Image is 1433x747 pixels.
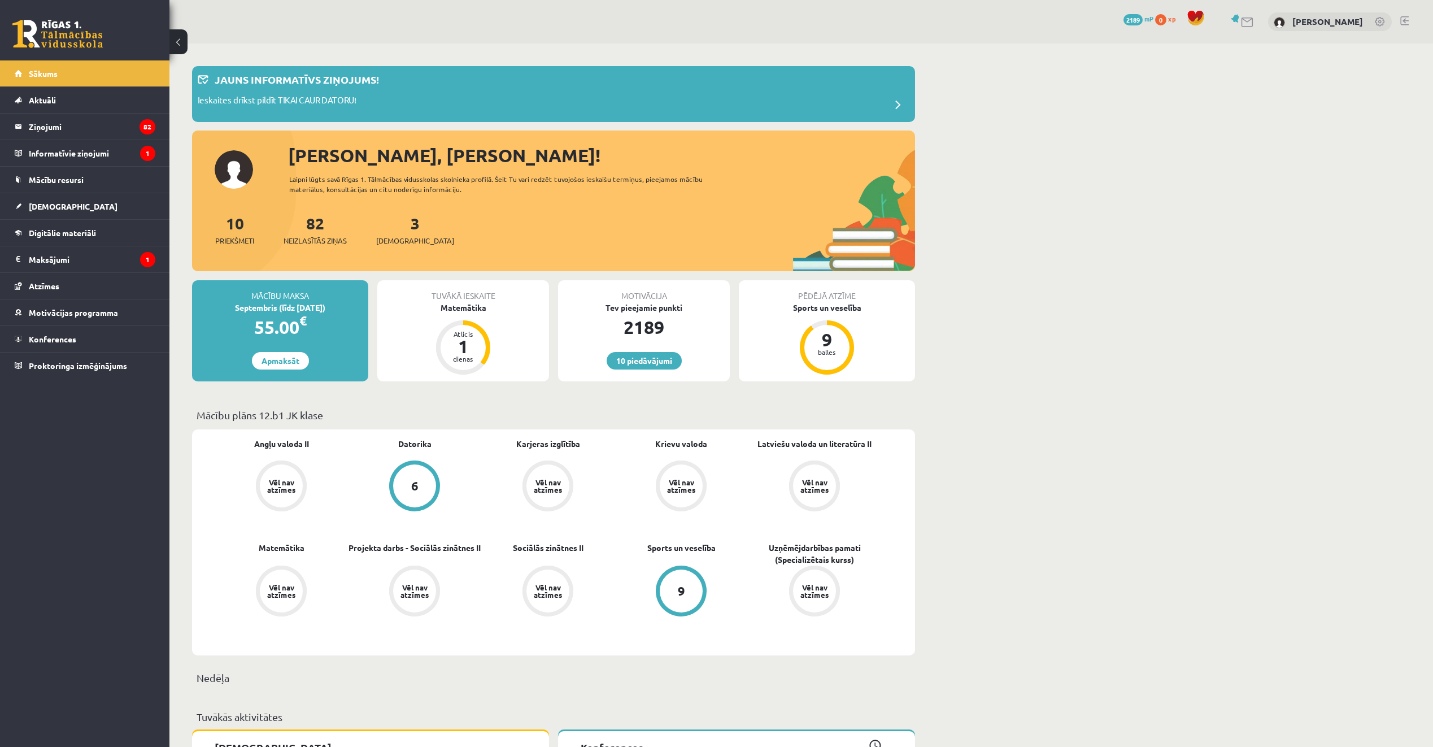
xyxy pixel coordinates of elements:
legend: Ziņojumi [29,114,155,140]
a: Sākums [15,60,155,86]
div: Vēl nav atzīmes [799,584,830,598]
a: Ziņojumi82 [15,114,155,140]
a: Karjeras izglītība [516,438,580,450]
a: Aktuāli [15,87,155,113]
a: Jauns informatīvs ziņojums! Ieskaites drīkst pildīt TIKAI CAUR DATORU! [198,72,909,116]
div: Vēl nav atzīmes [399,584,430,598]
a: Sports un veselība [647,542,716,554]
span: Mācību resursi [29,175,84,185]
a: Atzīmes [15,273,155,299]
div: Atlicis [446,331,480,337]
a: Vēl nav atzīmes [615,461,748,514]
a: Vēl nav atzīmes [481,566,615,619]
span: Sākums [29,68,58,79]
a: Vēl nav atzīmes [748,461,881,514]
a: 2189 mP [1123,14,1153,23]
div: Vēl nav atzīmes [265,479,297,493]
div: Mācību maksa [192,280,368,302]
a: Konferences [15,326,155,352]
div: Vēl nav atzīmes [532,479,564,493]
a: 9 [615,566,748,619]
span: [DEMOGRAPHIC_DATA] [376,235,454,246]
div: 55.00 [192,314,368,341]
div: Laipni lūgts savā Rīgas 1. Tālmācības vidusskolas skolnieka profilā. Šeit Tu vari redzēt tuvojošo... [289,174,723,194]
a: Sports un veselība 9 balles [739,302,915,376]
a: Vēl nav atzīmes [215,461,348,514]
p: Mācību plāns 12.b1 JK klase [197,407,911,423]
a: 6 [348,461,481,514]
a: [PERSON_NAME] [1292,16,1363,27]
a: Vēl nav atzīmes [481,461,615,514]
span: 2189 [1123,14,1143,25]
a: Vēl nav atzīmes [348,566,481,619]
p: Ieskaites drīkst pildīt TIKAI CAUR DATORU! [198,94,356,110]
a: Uzņēmējdarbības pamati (Specializētais kurss) [748,542,881,566]
div: Sports un veselība [739,302,915,314]
p: Jauns informatīvs ziņojums! [215,72,379,87]
div: [PERSON_NAME], [PERSON_NAME]! [288,142,915,169]
div: 2189 [558,314,730,341]
div: Matemātika [377,302,549,314]
span: € [299,312,307,329]
a: Angļu valoda II [254,438,309,450]
legend: Informatīvie ziņojumi [29,140,155,166]
div: dienas [446,355,480,362]
a: Latviešu valoda un literatūra II [757,438,872,450]
a: 0 xp [1155,14,1181,23]
a: Apmaksāt [252,352,309,370]
div: 9 [810,331,844,349]
span: Atzīmes [29,281,59,291]
a: Informatīvie ziņojumi1 [15,140,155,166]
a: Vēl nav atzīmes [215,566,348,619]
span: Aktuāli [29,95,56,105]
span: Motivācijas programma [29,307,118,318]
a: Digitālie materiāli [15,220,155,246]
div: 9 [678,585,685,597]
i: 1 [140,252,155,267]
div: Motivācija [558,280,730,302]
p: Tuvākās aktivitātes [197,709,911,724]
div: balles [810,349,844,355]
div: Tuvākā ieskaite [377,280,549,302]
a: Matemātika [259,542,304,554]
a: Rīgas 1. Tālmācības vidusskola [12,20,103,48]
a: Sociālās zinātnes II [513,542,583,554]
i: 82 [140,119,155,134]
span: 0 [1155,14,1166,25]
div: Septembris (līdz [DATE]) [192,302,368,314]
a: Proktoringa izmēģinājums [15,353,155,379]
a: Vēl nav atzīmes [748,566,881,619]
div: Vēl nav atzīmes [532,584,564,598]
a: 10 piedāvājumi [607,352,682,370]
span: mP [1144,14,1153,23]
div: 6 [411,480,419,492]
i: 1 [140,146,155,161]
div: Tev pieejamie punkti [558,302,730,314]
span: [DEMOGRAPHIC_DATA] [29,201,117,211]
div: Vēl nav atzīmes [799,479,830,493]
a: Motivācijas programma [15,299,155,325]
span: Digitālie materiāli [29,228,96,238]
a: 3[DEMOGRAPHIC_DATA] [376,213,454,246]
div: Vēl nav atzīmes [265,584,297,598]
a: Krievu valoda [655,438,707,450]
a: 82Neizlasītās ziņas [284,213,347,246]
a: Maksājumi1 [15,246,155,272]
a: Datorika [398,438,432,450]
a: 10Priekšmeti [215,213,254,246]
p: Nedēļa [197,670,911,685]
a: Projekta darbs - Sociālās zinātnes II [349,542,481,554]
span: Neizlasītās ziņas [284,235,347,246]
span: Konferences [29,334,76,344]
span: Proktoringa izmēģinājums [29,361,127,371]
span: Priekšmeti [215,235,254,246]
legend: Maksājumi [29,246,155,272]
div: Pēdējā atzīme [739,280,915,302]
img: Sandijs Nils Griķis [1274,17,1285,28]
a: Matemātika Atlicis 1 dienas [377,302,549,376]
div: 1 [446,337,480,355]
a: [DEMOGRAPHIC_DATA] [15,193,155,219]
div: Vēl nav atzīmes [665,479,697,493]
a: Mācību resursi [15,167,155,193]
span: xp [1168,14,1175,23]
